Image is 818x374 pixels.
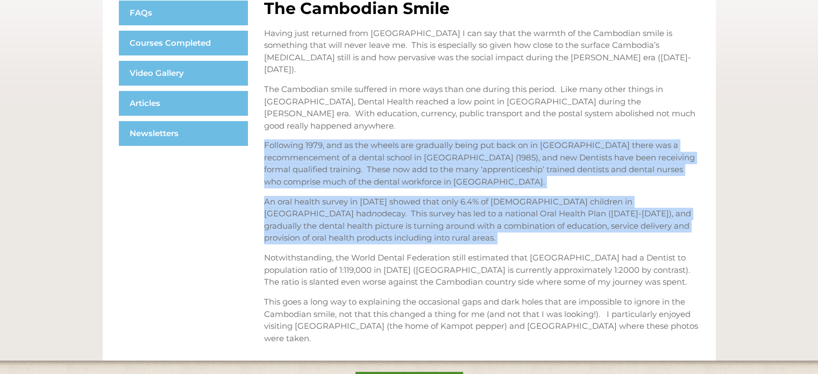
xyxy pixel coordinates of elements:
[119,1,248,25] a: FAQs
[119,31,248,55] a: Courses Completed
[119,91,248,116] a: Articles
[119,61,248,86] a: Video Gallery
[119,1,248,146] nav: Menu
[264,83,700,132] p: The Cambodian smile suffered in more ways than one during this period. Like many other things in ...
[264,27,700,76] p: Having just returned from [GEOGRAPHIC_DATA] I can say that the warmth of the Cambodian smile is s...
[264,1,700,17] h1: The Cambodian Smile
[372,208,382,218] em: no
[264,296,700,344] p: This goes a long way to explaining the occasional gaps and dark holes that are impossible to igno...
[264,139,700,188] p: Following 1979, and as the wheels are gradually being put back on in [GEOGRAPHIC_DATA] there was ...
[264,196,700,244] p: An oral health survey in [DATE] showed that only 6.4% of [DEMOGRAPHIC_DATA] children in [GEOGRAPH...
[119,121,248,146] a: Newsletters
[264,252,700,288] p: Notwithstanding, the World Dental Federation still estimated that [GEOGRAPHIC_DATA] had a Dentist...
